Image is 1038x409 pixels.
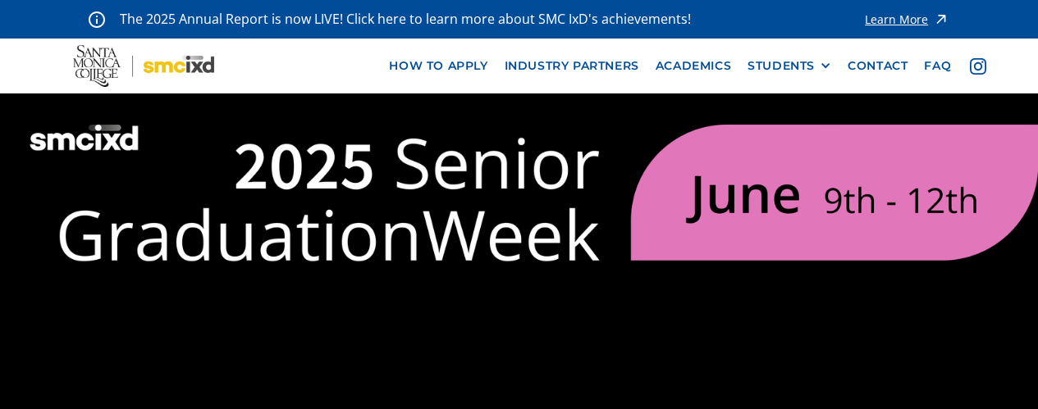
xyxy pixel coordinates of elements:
div: STUDENTS [748,59,831,73]
a: Academics [647,51,739,81]
img: icon - instagram [970,58,986,75]
a: industry partners [496,51,647,81]
img: icon - information - alert [89,11,105,28]
div: STUDENTS [748,59,815,73]
img: Santa Monica College - SMC IxD logo [73,45,215,87]
a: contact [839,51,916,81]
a: Learn More [865,8,949,30]
a: how to apply [381,51,496,81]
p: The 2025 Annual Report is now LIVE! Click here to learn more about SMC IxD's achievements! [120,8,693,30]
img: icon - arrow - alert [933,8,949,30]
a: faq [916,51,959,81]
div: Learn More [865,14,928,25]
